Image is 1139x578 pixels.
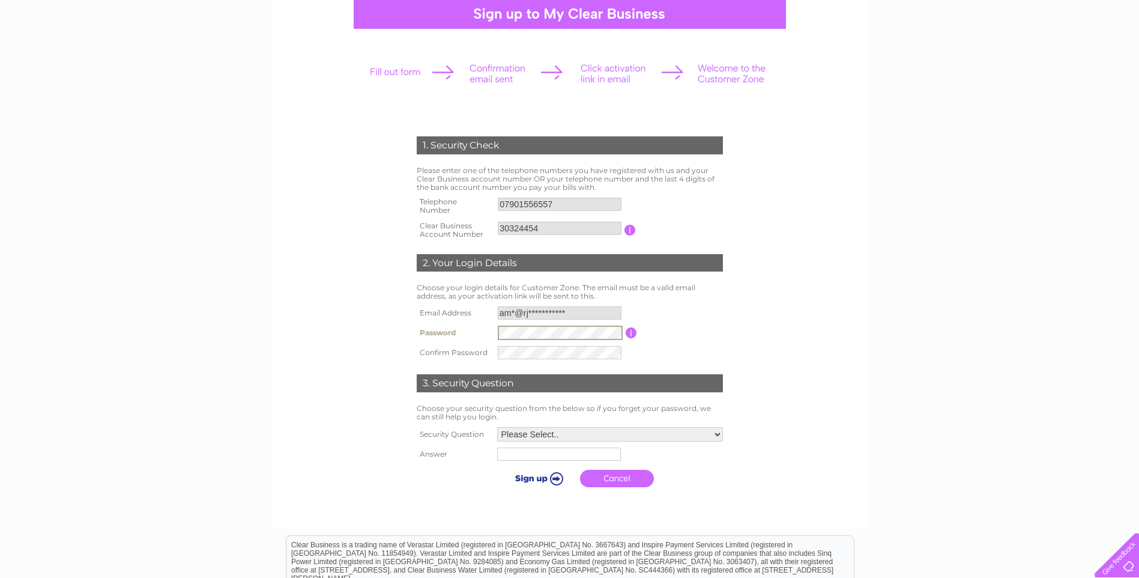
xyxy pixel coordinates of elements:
[286,7,854,58] div: Clear Business is a trading name of Verastar Limited (registered in [GEOGRAPHIC_DATA] No. 3667643...
[1102,51,1132,60] a: Contact
[414,303,495,323] th: Email Address
[414,343,495,362] th: Confirm Password
[626,327,637,338] input: Information
[1078,51,1095,60] a: Blog
[913,6,995,21] a: 0333 014 3131
[417,374,723,392] div: 3. Security Question
[414,401,726,424] td: Choose your security question from the below so if you forget your password, we can still help yo...
[580,470,654,487] a: Cancel
[417,254,723,272] div: 2. Your Login Details
[624,225,636,236] input: Information
[414,194,495,218] th: Telephone Number
[414,445,494,464] th: Answer
[40,31,101,68] img: logo.png
[500,470,574,487] input: Submit
[414,163,726,194] td: Please enter one of the telephone numbers you have registered with us and your Clear Business acc...
[971,51,994,60] a: Water
[1035,51,1071,60] a: Telecoms
[414,218,495,242] th: Clear Business Account Number
[414,323,495,343] th: Password
[1001,51,1027,60] a: Energy
[414,424,494,445] th: Security Question
[417,136,723,154] div: 1. Security Check
[414,281,726,303] td: Choose your login details for Customer Zone. The email must be a valid email address, as your act...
